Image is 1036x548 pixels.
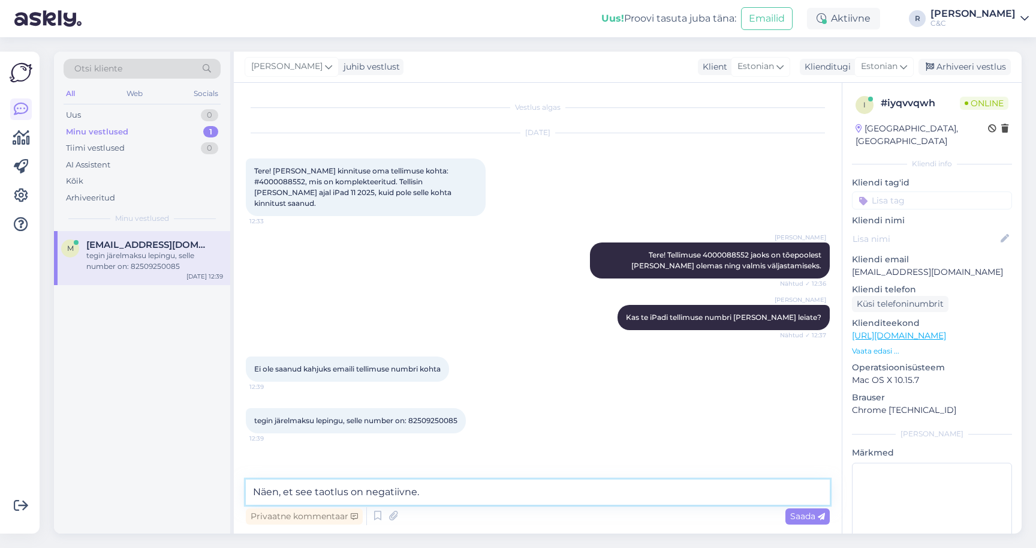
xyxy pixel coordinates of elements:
img: Askly Logo [10,61,32,84]
p: Kliendi tag'id [852,176,1012,189]
div: [PERSON_NAME] [930,9,1016,19]
span: Otsi kliente [74,62,122,75]
span: Online [960,97,1008,110]
div: [DATE] [246,127,830,138]
p: Chrome [TECHNICAL_ID] [852,404,1012,417]
span: m [67,244,74,253]
div: 1 [203,126,218,138]
div: Arhiveeritud [66,192,115,204]
div: 0 [201,109,218,121]
textarea: Näen, et see taotlus on negatiivne. [246,480,830,505]
div: Uus [66,109,81,121]
div: All [64,86,77,101]
span: Estonian [861,60,898,73]
div: Klient [698,61,727,73]
div: tegin järelmaksu lepingu, selle number on: 82509250085 [86,250,223,272]
div: Kliendi info [852,158,1012,169]
button: Emailid [741,7,793,30]
div: Minu vestlused [66,126,128,138]
span: [PERSON_NAME] [251,60,323,73]
p: [EMAIL_ADDRESS][DOMAIN_NAME] [852,266,1012,279]
div: Aktiivne [807,8,880,29]
span: Ei ole saanud kahjuks emaili tellimuse numbri kohta [254,364,441,373]
div: juhib vestlust [339,61,400,73]
span: Kas te iPadi tellimuse numbri [PERSON_NAME] leiate? [626,313,821,322]
input: Lisa tag [852,191,1012,209]
div: Küsi telefoninumbrit [852,296,948,312]
div: # iyqvvqwh [881,96,960,110]
p: Kliendi email [852,253,1012,266]
span: Tere! Tellimuse 4000088552 jaoks on tõepoolest [PERSON_NAME] olemas ning valmis väljastamiseks. [631,250,823,270]
span: Minu vestlused [115,213,169,224]
div: Socials [191,86,221,101]
span: tegin järelmaksu lepingu, selle number on: 82509250085 [254,416,457,425]
div: [PERSON_NAME] [852,429,1012,439]
a: [PERSON_NAME]C&C [930,9,1029,28]
div: Tiimi vestlused [66,142,125,154]
div: [GEOGRAPHIC_DATA], [GEOGRAPHIC_DATA] [856,122,988,148]
span: 12:39 [249,382,294,391]
b: Uus! [601,13,624,24]
div: AI Assistent [66,159,110,171]
p: Brauser [852,391,1012,404]
p: Märkmed [852,447,1012,459]
div: [DATE] 12:39 [186,272,223,281]
div: 0 [201,142,218,154]
p: Operatsioonisüsteem [852,361,1012,374]
span: Tere! [PERSON_NAME] kinnituse oma tellimuse kohta: #4000088552, mis on komplekteeritud. Tellisin ... [254,166,453,208]
p: Kliendi nimi [852,214,1012,227]
span: Saada [790,511,825,522]
p: Klienditeekond [852,317,1012,330]
p: Vaata edasi ... [852,346,1012,357]
span: Nähtud ✓ 12:36 [780,279,826,288]
div: Klienditugi [800,61,851,73]
span: [PERSON_NAME] [775,295,826,304]
span: Nähtud ✓ 12:37 [780,331,826,340]
input: Lisa nimi [853,232,998,245]
span: 12:39 [249,434,294,443]
span: miaanette4@gmail.com [86,239,211,250]
span: 12:33 [249,217,294,226]
div: Web [124,86,145,101]
div: R [909,10,926,27]
p: Kliendi telefon [852,283,1012,296]
span: i [863,100,866,109]
div: C&C [930,19,1016,28]
div: Arhiveeri vestlus [918,59,1011,75]
div: Vestlus algas [246,102,830,113]
p: Mac OS X 10.15.7 [852,374,1012,387]
div: Kõik [66,175,83,187]
a: [URL][DOMAIN_NAME] [852,330,946,341]
div: Proovi tasuta juba täna: [601,11,736,26]
span: [PERSON_NAME] [775,233,826,242]
div: Privaatne kommentaar [246,508,363,525]
span: Estonian [737,60,774,73]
